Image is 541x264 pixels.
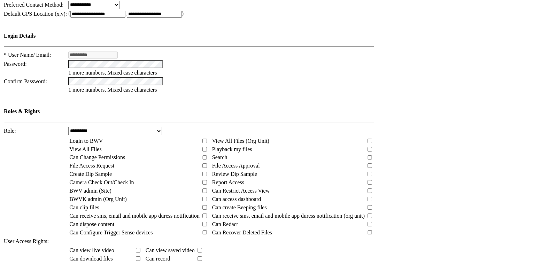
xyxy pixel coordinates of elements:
[69,230,153,235] span: Can Configure Trigger Sense devices
[69,163,114,169] span: File Access Request
[69,256,113,262] span: Can download files
[146,256,170,262] span: Can record
[3,126,67,135] td: Role:
[69,179,134,185] span: Camera Check Out/Check In
[69,204,99,210] span: Can clip files
[69,138,103,144] span: Login to BWV
[69,213,200,219] span: Can receive sms, email and mobile app duress notification
[212,138,269,144] span: View All Files (Org Unit)
[68,70,157,76] span: 1 more numbers, Mixed case characters
[212,163,260,169] span: File Access Approval
[4,2,64,8] span: Preferred Contact Method:
[212,230,272,235] span: Can Recover Deleted Files
[212,146,252,152] span: Playback my files
[212,221,238,227] span: Can Redact
[212,213,365,219] span: Can receive sms, email and mobile app duress notification (org unit)
[4,108,374,115] h4: Roles & Rights
[69,146,101,152] span: View All Files
[146,247,195,253] span: Can view saved video
[69,196,127,202] span: BWVK admin (Org Unit)
[4,238,49,244] span: User Access Rights:
[4,52,51,58] span: * User Name/ Email:
[69,154,125,160] span: Can Change Permissions
[4,11,67,17] span: Default GPS Location (x,y):
[68,87,157,93] span: 1 more numbers, Mixed case characters
[4,61,27,67] span: Password:
[212,179,244,185] span: Report Access
[212,196,261,202] span: Can access dashboard
[4,33,374,39] h4: Login Details
[4,78,47,84] span: Confirm Password:
[69,188,111,194] span: BWV admin (Site)
[69,221,114,227] span: Can dispose content
[212,204,267,210] span: Can create Beeping files
[212,154,227,160] span: Search
[68,10,374,18] td: ( , )
[212,171,257,177] span: Review Dip Sample
[212,188,270,194] span: Can Restrict Access View
[69,171,112,177] span: Create Dip Sample
[69,247,114,253] span: Can view live video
